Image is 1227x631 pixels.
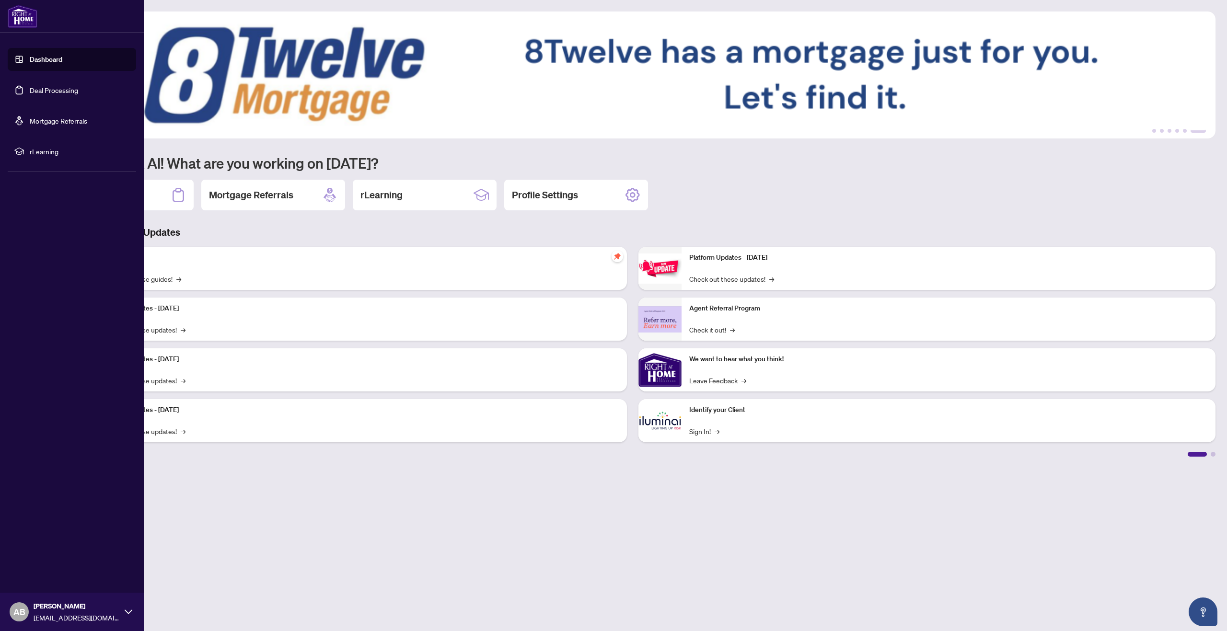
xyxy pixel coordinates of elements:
p: Platform Updates - [DATE] [101,405,619,415]
p: We want to hear what you think! [689,354,1208,365]
button: 6 [1191,129,1206,133]
img: Agent Referral Program [638,306,682,333]
button: 5 [1183,129,1187,133]
span: → [741,375,746,386]
a: Check out these updates!→ [689,274,774,284]
span: [PERSON_NAME] [34,601,120,611]
a: Check it out!→ [689,324,735,335]
a: Deal Processing [30,86,78,94]
button: 2 [1160,129,1164,133]
p: Identify your Client [689,405,1208,415]
img: Slide 5 [50,11,1215,138]
img: We want to hear what you think! [638,348,682,391]
p: Platform Updates - [DATE] [101,354,619,365]
button: 4 [1175,129,1179,133]
span: pushpin [612,251,623,262]
span: → [176,274,181,284]
h2: Mortgage Referrals [209,188,293,202]
a: Mortgage Referrals [30,116,87,125]
p: Self-Help [101,252,619,263]
span: → [181,324,185,335]
p: Agent Referral Program [689,303,1208,314]
h2: Profile Settings [512,188,578,202]
span: → [181,426,185,436]
span: → [769,274,774,284]
button: 3 [1168,129,1171,133]
span: rLearning [30,146,129,157]
h3: Brokerage & Industry Updates [50,226,1215,239]
span: → [730,324,735,335]
span: AB [13,605,25,619]
span: → [715,426,719,436]
p: Platform Updates - [DATE] [689,252,1208,263]
a: Dashboard [30,55,62,64]
span: → [181,375,185,386]
button: 1 [1152,129,1156,133]
a: Sign In!→ [689,426,719,436]
h1: Welcome back Al! What are you working on [DATE]? [50,154,1215,172]
img: logo [8,5,37,28]
p: Platform Updates - [DATE] [101,303,619,314]
img: Platform Updates - June 23, 2025 [638,253,682,284]
h2: rLearning [360,188,403,202]
img: Identify your Client [638,399,682,442]
a: Leave Feedback→ [689,375,746,386]
span: [EMAIL_ADDRESS][DOMAIN_NAME] [34,612,120,623]
button: Open asap [1189,597,1217,626]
